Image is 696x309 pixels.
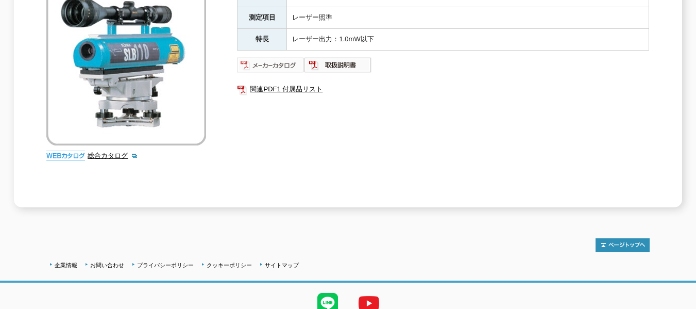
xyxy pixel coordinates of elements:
[237,63,304,71] a: メーカーカタログ
[237,7,287,29] th: 測定項目
[46,151,85,161] img: webカタログ
[207,262,252,268] a: クッキーポリシー
[287,7,649,29] td: レーザー照準
[287,29,649,51] td: レーザー出力：1.0mW以下
[304,63,372,71] a: 取扱説明書
[304,57,372,73] img: 取扱説明書
[596,238,650,252] img: トップページへ
[237,29,287,51] th: 特長
[237,83,649,96] a: 関連PDF1 付属品リスト
[137,262,194,268] a: プライバシーポリシー
[265,262,299,268] a: サイトマップ
[90,262,124,268] a: お問い合わせ
[237,57,304,73] img: メーカーカタログ
[88,152,138,159] a: 総合カタログ
[55,262,77,268] a: 企業情報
